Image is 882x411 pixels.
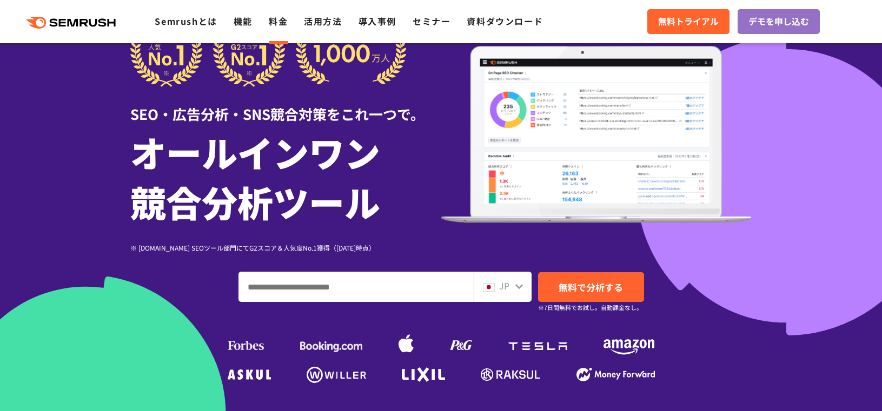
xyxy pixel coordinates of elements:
span: デモを申し込む [748,15,809,29]
a: デモを申し込む [738,9,820,34]
div: ※ [DOMAIN_NAME] SEOツール部門にてG2スコア＆人気度No.1獲得（[DATE]時点） [130,242,441,253]
a: 無料トライアル [647,9,730,34]
span: JP [499,279,509,292]
a: 機能 [234,15,253,28]
h1: オールインワン 競合分析ツール [130,127,441,226]
a: 活用方法 [304,15,342,28]
a: 料金 [269,15,288,28]
span: 無料で分析する [559,280,623,294]
a: セミナー [413,15,450,28]
span: 無料トライアル [658,15,719,29]
input: ドメイン、キーワードまたはURLを入力してください [239,272,473,301]
a: 無料で分析する [538,272,644,302]
a: 資料ダウンロード [467,15,543,28]
small: ※7日間無料でお試し。自動課金なし。 [538,302,642,313]
a: 導入事例 [359,15,396,28]
a: Semrushとは [155,15,217,28]
div: SEO・広告分析・SNS競合対策をこれ一つで。 [130,87,441,124]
